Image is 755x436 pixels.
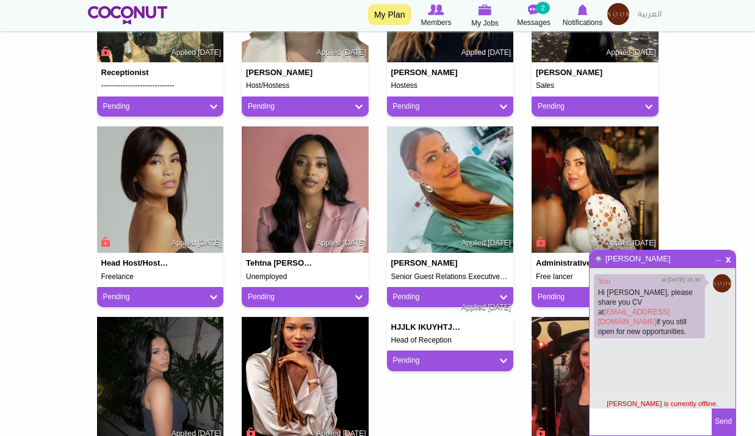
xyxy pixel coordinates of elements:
a: [PERSON_NAME] [605,254,671,263]
a: Messages Messages 2 [510,3,558,29]
img: Browse Members [428,4,444,15]
span: Members [421,16,451,29]
a: My Jobs My Jobs [461,3,510,29]
span: Minimize [713,252,723,260]
a: Notifications Notifications [558,3,607,29]
h4: [PERSON_NAME] [391,68,462,77]
a: Pending [393,355,508,366]
span: Close [723,253,734,263]
h4: Administrative Assistant [536,259,607,267]
h5: Free lancer [536,273,654,281]
h5: Sales [536,82,654,90]
span: Notifications [563,16,602,29]
span: Connect to Unlock the Profile [99,45,110,57]
h4: Head Host/Hostess [101,259,172,267]
a: Pending [538,101,652,112]
span: Messages [517,16,551,29]
button: Send [712,409,735,435]
img: Messages [528,4,540,15]
h5: ------------------------------ [101,82,220,90]
h4: Receptionist [101,68,172,77]
a: Pending [393,292,508,302]
small: 2 [536,2,549,14]
img: Untitled_35.png [713,274,731,292]
a: Pending [248,101,363,112]
img: Nagham Al Banna's picture [532,126,659,253]
a: Pending [393,101,508,112]
h4: [PERSON_NAME] [536,68,607,77]
a: Pending [103,292,218,302]
h5: Host/Hostess [246,82,364,90]
a: My Plan [368,4,411,25]
h5: Freelance [101,273,220,281]
a: [EMAIL_ADDRESS][DOMAIN_NAME] [598,308,670,326]
span: at [DATE] 16:36 [662,276,700,284]
h5: Hostess [391,82,510,90]
h4: [PERSON_NAME] [246,68,317,77]
img: My Jobs [479,4,492,15]
h4: HJJLK IKUYHTJGDF [391,323,462,332]
h5: Unemployed [246,273,364,281]
a: Browse Members Members [412,3,461,29]
a: Pending [248,292,363,302]
img: Notifications [577,4,588,15]
div: [PERSON_NAME] is currently offline. [590,399,735,409]
a: Pending [538,292,652,302]
h4: [PERSON_NAME] [391,259,462,267]
img: Nicole Siopi's picture [387,126,514,253]
img: Isabel Salinel's picture [97,126,224,253]
img: Tehtna Tadesse's picture [242,126,369,253]
a: You [598,277,610,286]
h4: Tehtna [PERSON_NAME] [246,259,317,267]
h5: Senior Guest Relations Executive / Welcome Hostess [391,273,510,281]
h5: Head of Reception [391,336,510,344]
span: Connect to Unlock the Profile [99,236,110,248]
span: Connect to Unlock the Profile [534,236,545,248]
span: My Jobs [471,17,499,29]
p: Hi [PERSON_NAME], please share you CV at if you still open for new opportunities. [598,288,701,336]
img: Home [88,6,168,24]
a: العربية [632,3,668,27]
a: Pending [103,101,218,112]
